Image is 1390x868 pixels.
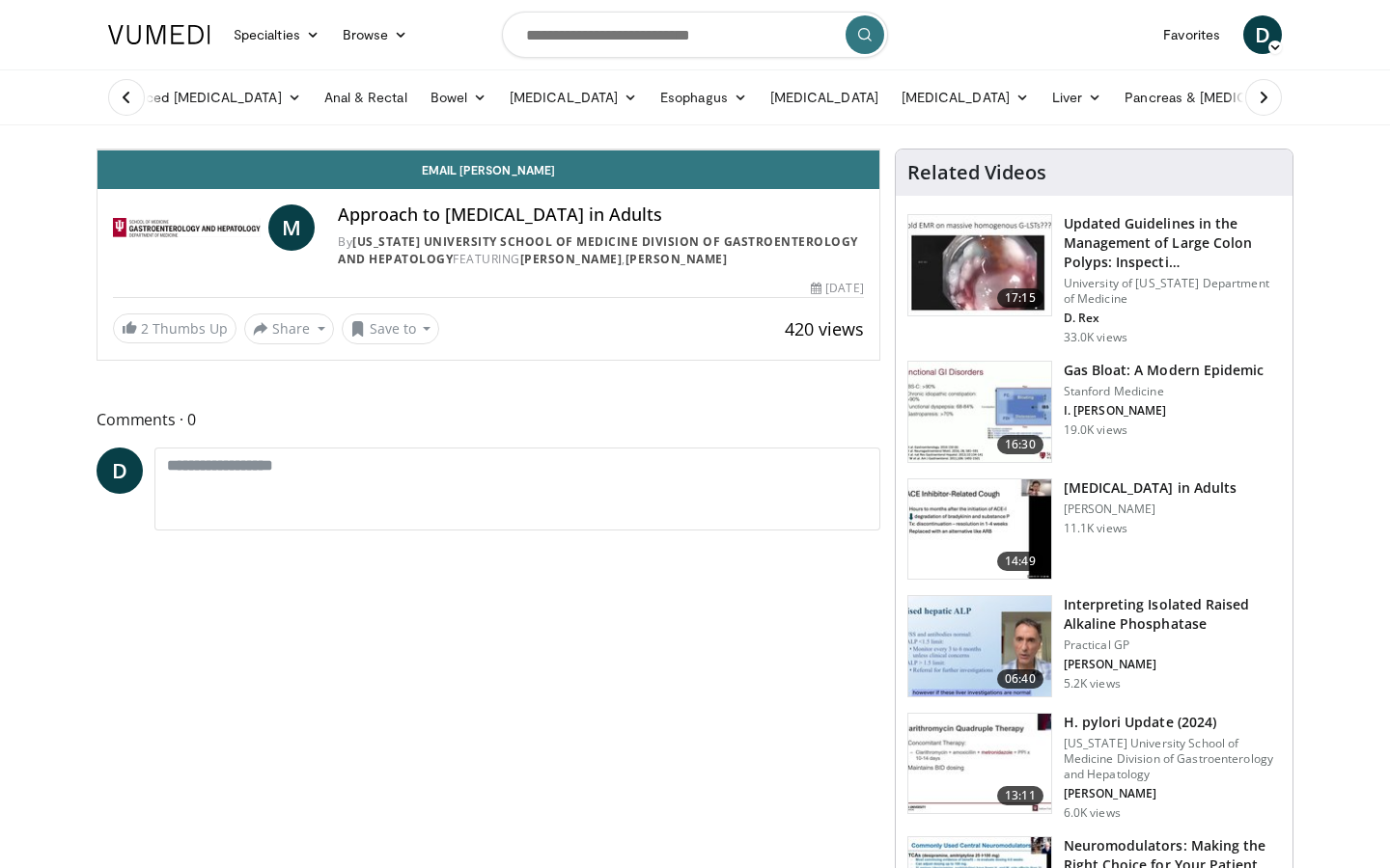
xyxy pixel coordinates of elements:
img: 6a4ee52d-0f16-480d-a1b4-8187386ea2ed.150x105_q85_crop-smart_upscale.jpg [908,596,1051,696]
span: Comments 0 [97,407,880,432]
img: 480ec31d-e3c1-475b-8289-0a0659db689a.150x105_q85_crop-smart_upscale.jpg [908,362,1051,462]
a: Bowel [419,78,498,117]
span: 06:40 [997,669,1043,689]
a: Pancreas & [MEDICAL_DATA] [1113,78,1339,117]
p: [PERSON_NAME] [1064,786,1281,801]
p: Practical GP [1064,637,1281,653]
a: 06:40 Interpreting Isolated Raised Alkaline Phosphatase Practical GP [PERSON_NAME] 5.2K views [907,595,1281,697]
p: 11.1K views [1064,521,1127,536]
img: VuMedi Logo [108,25,210,44]
input: Search topics, interventions [502,12,888,58]
img: Indiana University School of Medicine Division of Gastroenterology and Hepatology [113,204,261,251]
h4: Related Videos [907,161,1046,184]
span: 14:49 [997,552,1043,571]
a: [PERSON_NAME] [625,251,728,267]
a: Favorites [1152,15,1232,54]
span: 17:15 [997,288,1043,308]
p: 33.0K views [1064,330,1127,345]
video-js: Video Player [97,149,879,150]
span: 2 [141,319,149,338]
p: Stanford Medicine [1064,384,1265,399]
a: 13:11 H. pylori Update (2024) [US_STATE] University School of Medicine Division of Gastroenterolo... [907,713,1281,821]
p: [US_STATE] University School of Medicine Division of Gastroenterology and Hepatology [1064,736,1281,782]
h3: [MEDICAL_DATA] in Adults [1064,478,1237,498]
a: Anal & Rectal [313,78,419,117]
a: [MEDICAL_DATA] [890,78,1041,117]
p: [PERSON_NAME] [1064,502,1237,517]
a: Specialties [222,15,331,54]
button: Share [244,313,334,344]
a: [PERSON_NAME] [520,251,623,267]
p: 5.2K views [1064,676,1121,692]
a: 14:49 [MEDICAL_DATA] in Adults [PERSON_NAME] 11.1K views [907,478,1281,581]
a: M [268,204,315,251]
a: 17:15 Updated Guidelines in the Management of Large Colon Polyps: Inspecti… University of [US_STA... [907,214,1281,345]
p: D. Rex [1064,311,1281,326]
button: Save to [342,313,440,344]
img: dfcfcb0d-b871-4e1a-9f0c-9f64970f7dd8.150x105_q85_crop-smart_upscale.jpg [908,215,1051,315]
a: Esophagus [649,78,759,117]
h3: Interpreting Isolated Raised Alkaline Phosphatase [1064,595,1281,634]
div: By FEATURING , [338,233,863,268]
span: 16:30 [997,435,1043,454]
img: 94cbdef1-8024-4923-aeed-65cc31b5ce88.150x105_q85_crop-smart_upscale.jpg [908,714,1051,814]
a: D [1243,15,1282,54]
a: Liver [1041,78,1113,117]
p: 19.0K views [1064,422,1127,438]
h3: H. pylori Update (2024) [1064,713,1281,732]
a: D [97,448,143,494]
h4: Approach to [MEDICAL_DATA] in Adults [338,204,863,226]
img: 11950cd4-d248-4755-8b98-ec337be04c84.150x105_q85_crop-smart_upscale.jpg [908,479,1051,580]
a: 16:30 Gas Bloat: A Modern Epidemic Stanford Medicine I. [PERSON_NAME] 19.0K views [907,361,1281,463]
div: [DATE] [811,280,863,297]
a: Advanced [MEDICAL_DATA] [97,78,313,117]
p: University of [US_STATE] Department of Medicine [1064,276,1281,307]
span: 420 views [785,317,864,340]
a: [MEDICAL_DATA] [498,78,649,117]
h3: Updated Guidelines in the Management of Large Colon Polyps: Inspecti… [1064,214,1281,272]
a: Browse [331,15,420,54]
p: [PERSON_NAME] [1064,657,1281,672]
span: 13:11 [997,786,1043,805]
a: Email [PERSON_NAME] [97,150,879,189]
h3: Gas Bloat: A Modern Epidemic [1064,361,1265,380]
a: [MEDICAL_DATA] [759,78,890,117]
p: I. [PERSON_NAME] [1064,403,1265,419]
a: 2 Thumbs Up [113,313,236,343]
a: [US_STATE] University School of Medicine Division of Gastroenterology and Hepatology [338,233,858,267]
p: 6.0K views [1064,805,1121,821]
